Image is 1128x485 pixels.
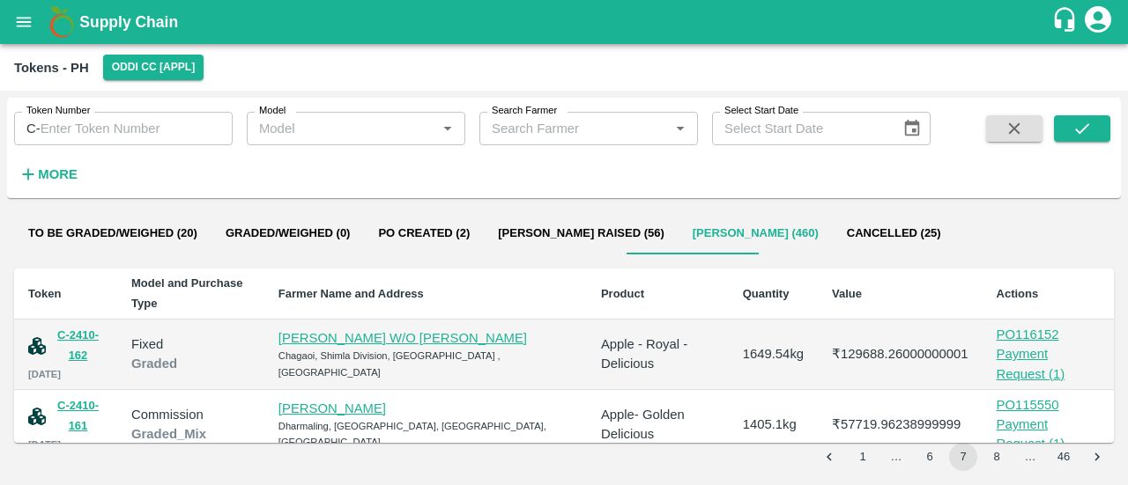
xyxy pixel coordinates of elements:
div: PO 115550 [997,395,1100,415]
b: Model and Purchase Type [131,276,242,309]
button: Go to page 46 [1050,443,1078,471]
div: ₹ 57719.96238999999 [832,415,968,434]
div: Commission [131,405,250,424]
button: To be Graded/Weighed (20) [14,212,211,254]
button: [PERSON_NAME] (460) [679,212,833,254]
button: Go to next page [1083,443,1111,471]
div: Apple - Royal - Delicious [601,334,715,374]
button: Go to previous page [815,443,843,471]
a: Supply Chain [79,10,1051,34]
strong: More [38,167,78,181]
b: Quantity [743,287,790,300]
button: Choose date [895,112,929,145]
img: logo [44,4,79,40]
button: page 7 [949,443,977,471]
button: Open [669,117,692,140]
a: [PERSON_NAME] W/O [PERSON_NAME] [278,331,527,345]
div: 1649.54 kg [743,344,804,364]
div: customer-support [1051,6,1082,38]
button: Graded/Weighed (0) [211,212,365,254]
label: Token Number [26,104,90,118]
input: Search Farmer [485,117,664,140]
div: Payment Request ( 1 ) [997,415,1100,454]
label: Model [259,104,286,118]
button: More [14,159,82,189]
button: Select DC [103,55,204,80]
b: Actions [997,287,1039,300]
div: C- [14,112,233,145]
input: Enter Token Number [41,112,233,145]
div: Fixed [131,334,250,354]
div: 1405.1 kg [743,415,804,434]
label: Search Farmer [492,104,557,118]
div: Dharmaling, [GEOGRAPHIC_DATA], [GEOGRAPHIC_DATA], [GEOGRAPHIC_DATA] [278,418,573,451]
button: Go to page 8 [983,443,1011,471]
button: Cancelled (25) [833,212,955,254]
button: open drawer [4,2,44,42]
a: PO116152 [997,325,1100,344]
div: Tokens - PH [14,56,89,79]
button: Po Created (2) [364,212,484,254]
div: Apple- Golden Delicious [601,405,715,445]
button: Go to page 1 [849,443,877,471]
div: ₹ 129688.26000000001 [832,344,968,364]
button: C-2410-162 [53,326,103,366]
b: Graded [131,356,177,371]
button: [PERSON_NAME] Raised (56) [484,212,679,254]
input: Model [252,117,431,140]
b: Value [832,287,862,300]
b: [DATE] [28,439,61,450]
b: Graded_Mix [131,427,206,441]
div: … [1016,449,1044,466]
b: Farmer Name and Address [278,287,424,300]
div: Payment Request ( 1 ) [997,344,1100,384]
a: [PERSON_NAME] [278,401,386,415]
button: Open [436,117,459,140]
a: Payment Request (1) [997,415,1100,454]
img: tokensIcon [28,337,46,355]
b: Token [28,287,61,300]
a: Payment Request (1) [997,344,1100,384]
input: Select Start Date [712,112,888,145]
div: PO 116152 [997,325,1100,344]
a: PO115550 [997,395,1100,415]
button: Go to page 6 [916,443,944,471]
img: tokensIcon [28,408,46,425]
b: Product [601,287,644,300]
nav: pagination navigation [813,443,1114,471]
label: Select Start Date [724,104,798,118]
div: … [882,449,910,466]
button: C-2410-161 [53,396,103,437]
b: [DATE] [28,369,61,379]
div: account of current user [1082,4,1114,40]
b: Supply Chain [79,13,178,31]
div: Chagaoi, Shimla Division, [GEOGRAPHIC_DATA] , [GEOGRAPHIC_DATA] [278,348,573,380]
